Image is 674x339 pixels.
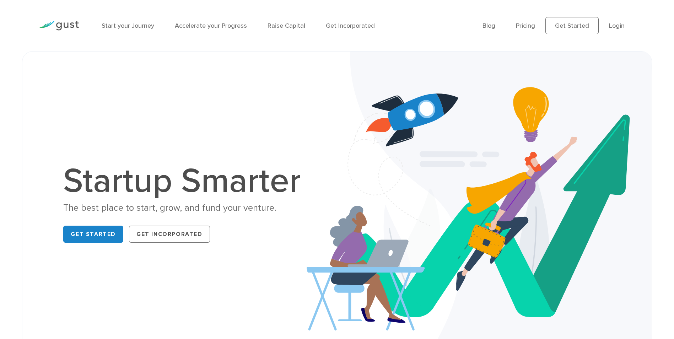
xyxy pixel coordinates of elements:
a: Get Incorporated [326,22,375,29]
a: Get Started [63,226,123,243]
a: Pricing [516,22,535,29]
a: Accelerate your Progress [175,22,247,29]
h1: Startup Smarter [63,164,308,198]
div: The best place to start, grow, and fund your venture. [63,202,308,214]
a: Get Incorporated [129,226,210,243]
a: Get Started [545,17,599,34]
img: Gust Logo [39,21,79,31]
a: Raise Capital [268,22,305,29]
a: Login [609,22,625,29]
a: Blog [482,22,495,29]
a: Start your Journey [102,22,154,29]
